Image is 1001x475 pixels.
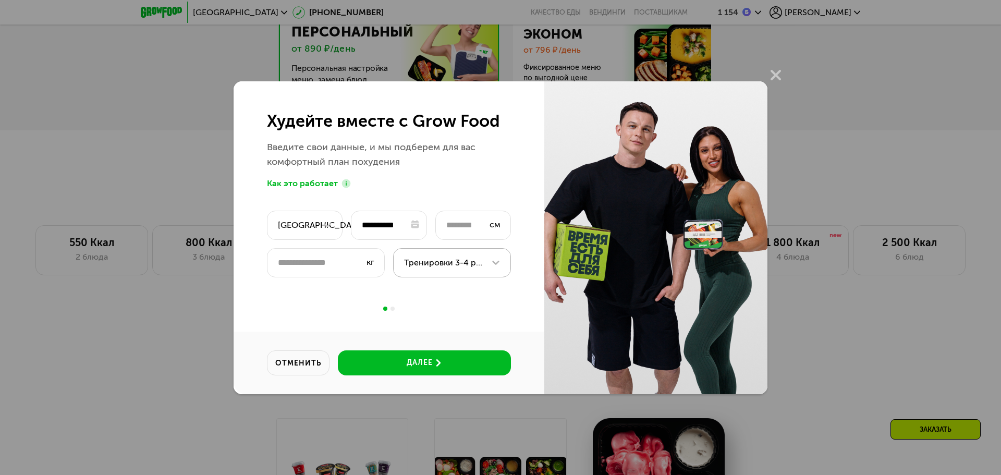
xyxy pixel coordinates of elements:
[367,258,374,266] label: кг
[267,350,329,375] button: отменить
[267,111,511,131] h3: Худейте вместе с Grow Food
[338,350,511,375] button: далее
[278,219,334,232] div: [GEOGRAPHIC_DATA]
[407,358,433,368] div: далее
[267,177,351,190] div: Как это работает
[490,221,500,229] label: см
[267,140,511,169] div: Введите свои данные, и мы подберем для вас комфортный план похудения
[404,257,484,269] div: Тренировки 3-4 раза в неделю
[275,358,322,369] div: отменить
